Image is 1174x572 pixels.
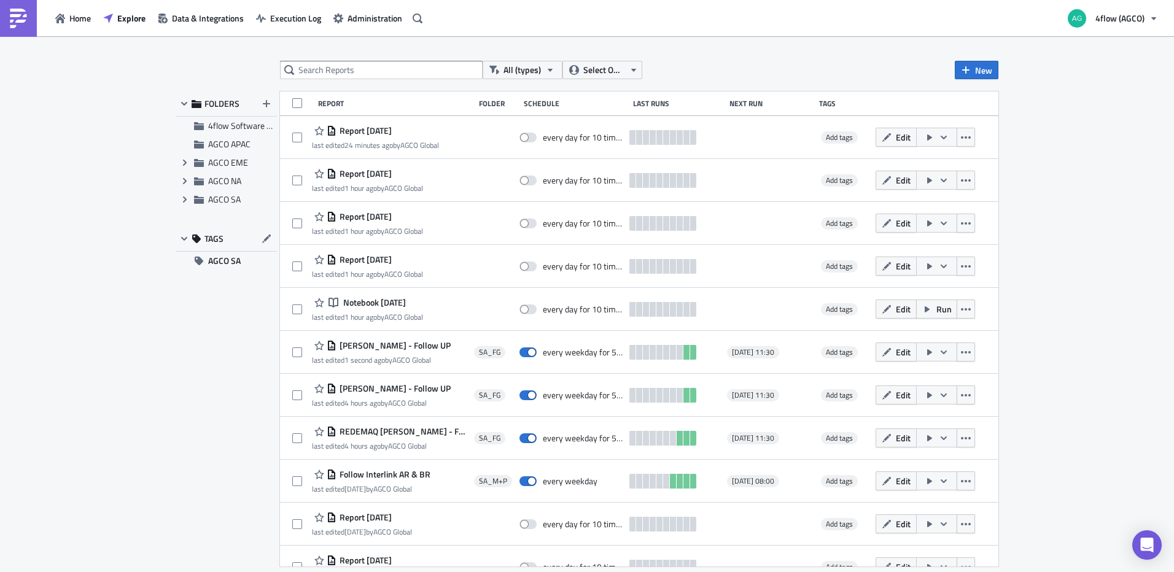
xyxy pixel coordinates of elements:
[896,431,911,444] span: Edit
[503,63,541,77] span: All (types)
[876,171,917,190] button: Edit
[896,260,911,272] span: Edit
[876,385,917,404] button: Edit
[340,297,406,308] span: Notebook 2025-08-26
[204,98,239,109] span: FOLDERS
[826,432,853,444] span: Add tags
[483,61,562,79] button: All (types)
[896,388,911,401] span: Edit
[732,390,774,400] span: [DATE] 11:30
[479,99,518,108] div: Folder
[344,354,385,366] time: 2025-08-26T20:05:47Z
[821,303,858,315] span: Add tags
[896,217,911,230] span: Edit
[479,433,500,443] span: SA_FG
[955,61,998,79] button: New
[524,99,627,108] div: Schedule
[826,131,853,143] span: Add tags
[826,475,853,487] span: Add tags
[826,346,853,358] span: Add tags
[821,131,858,144] span: Add tags
[344,440,381,452] time: 2025-08-26T16:33:56Z
[69,12,91,25] span: Home
[152,9,250,28] button: Data & Integrations
[97,9,152,28] button: Explore
[336,512,392,523] span: Report 2025-08-13
[896,517,911,530] span: Edit
[336,125,392,136] span: Report 2025-08-26
[336,555,392,566] span: Report 2025-08-13
[280,61,483,79] input: Search Reports
[344,268,377,280] time: 2025-08-26T18:38:41Z
[876,257,917,276] button: Edit
[479,347,500,357] span: SA_FG
[876,514,917,533] button: Edit
[543,261,624,272] div: every day for 10 times
[312,312,423,322] div: last edited by AGCO Global
[896,303,911,315] span: Edit
[543,347,624,358] div: every weekday for 5 times
[312,398,451,408] div: last edited by AGCO Global
[1132,530,1162,560] div: Open Intercom Messenger
[49,9,97,28] a: Home
[821,174,858,187] span: Add tags
[1067,8,1087,29] img: Avatar
[117,12,146,25] span: Explore
[204,233,224,244] span: TAGS
[821,217,858,230] span: Add tags
[344,182,377,194] time: 2025-08-26T19:02:44Z
[312,141,439,150] div: last edited by AGCO Global
[336,340,451,351] span: PIANNA VALTRA - Follow UP
[543,175,624,186] div: every day for 10 times
[344,483,366,495] time: 2025-08-21T12:44:46Z
[819,99,871,108] div: Tags
[826,303,853,315] span: Add tags
[821,518,858,530] span: Add tags
[1060,5,1165,32] button: 4flow (AGCO)
[208,137,251,150] span: AGCO APAC
[344,526,366,538] time: 2025-08-13T14:49:17Z
[543,519,624,530] div: every day for 10 times
[896,174,911,187] span: Edit
[348,12,402,25] span: Administration
[312,484,430,493] div: last edited by AGCO Global
[826,389,853,401] span: Add tags
[732,347,774,357] span: [DATE] 11:30
[336,254,392,265] span: Report 2025-08-26
[344,225,377,237] time: 2025-08-26T19:01:27Z
[1095,12,1145,25] span: 4flow (AGCO)
[543,218,624,229] div: every day for 10 times
[975,64,992,77] span: New
[336,211,392,222] span: Report 2025-08-26
[479,476,507,486] span: SA_M+P
[826,217,853,229] span: Add tags
[208,156,248,169] span: AGCO EME
[312,441,468,450] div: last edited by AGCO Global
[821,346,858,358] span: Add tags
[327,9,408,28] button: Administration
[208,193,241,206] span: AGCO SA
[318,99,473,108] div: Report
[9,9,28,28] img: PushMetrics
[336,426,468,437] span: REDEMAQ MASSEY - Follow UP
[172,12,244,25] span: Data & Integrations
[336,168,392,179] span: Report 2025-08-26
[208,174,241,187] span: AGCO NA
[312,355,451,365] div: last edited by AGCO Global
[583,63,624,77] span: Select Owner
[543,390,624,401] div: every weekday for 5 times
[336,469,430,480] span: Follow Interlink AR & BR
[876,214,917,233] button: Edit
[826,518,853,530] span: Add tags
[821,260,858,272] span: Add tags
[250,9,327,28] button: Execution Log
[732,476,774,486] span: [DATE] 08:00
[826,174,853,186] span: Add tags
[633,99,723,108] div: Last Runs
[312,527,412,536] div: last edited by AGCO Global
[876,471,917,490] button: Edit
[732,433,774,443] span: [DATE] 11:30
